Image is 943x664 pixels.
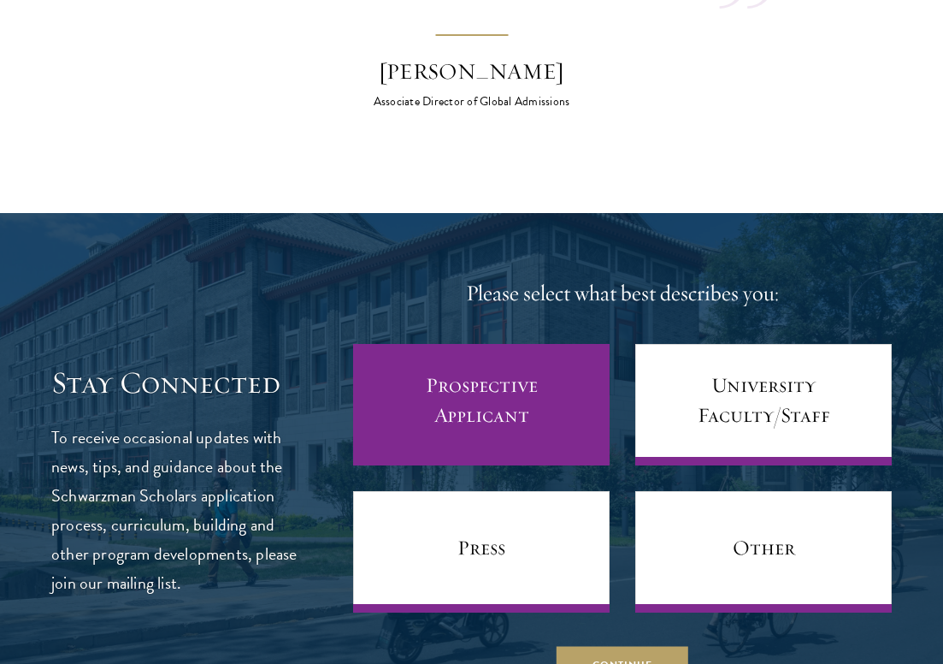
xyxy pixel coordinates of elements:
div: [PERSON_NAME] [322,56,622,88]
a: Press [353,491,610,613]
a: Prospective Applicant [353,344,610,465]
a: Other [635,491,892,613]
h3: Stay Connected [51,365,298,401]
h4: Please select what best describes you: [353,277,892,310]
a: University Faculty/Staff [635,344,892,465]
p: To receive occasional updates with news, tips, and guidance about the Schwarzman Scholars applica... [51,423,298,597]
div: Associate Director of Global Admissions [322,93,622,110]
